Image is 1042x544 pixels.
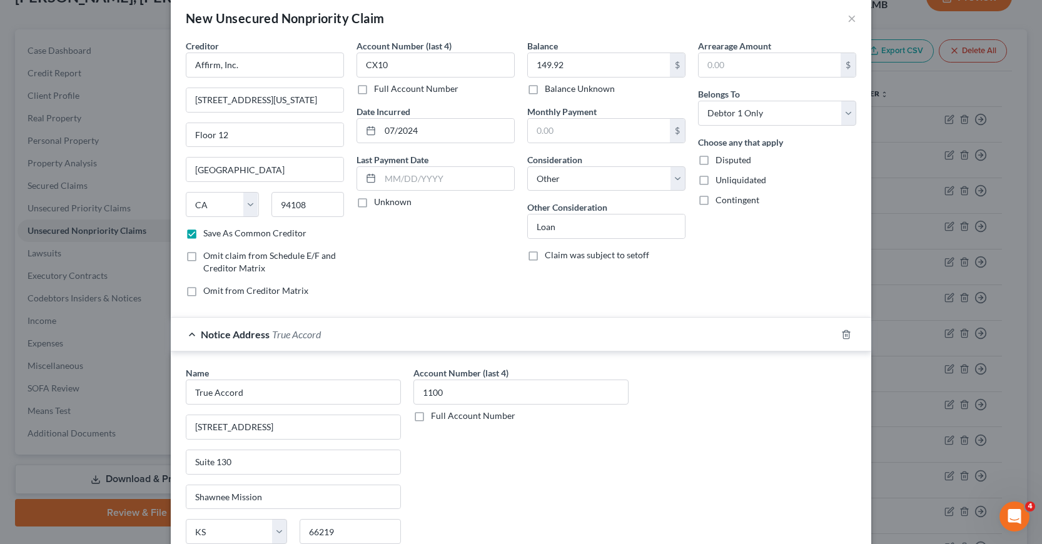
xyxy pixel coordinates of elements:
[1025,501,1035,511] span: 4
[670,119,685,143] div: $
[272,328,321,340] span: True Accord
[545,249,649,260] span: Claim was subject to setoff
[527,39,558,53] label: Balance
[716,194,759,205] span: Contingent
[716,154,751,165] span: Disputed
[698,136,783,149] label: Choose any that apply
[203,250,336,273] span: Omit claim from Schedule E/F and Creditor Matrix
[201,328,270,340] span: Notice Address
[380,167,514,191] input: MM/DD/YYYY
[698,39,771,53] label: Arrearage Amount
[186,380,401,405] input: Search by name...
[186,415,400,439] input: Enter address...
[380,119,514,143] input: MM/DD/YYYY
[841,53,856,77] div: $
[413,380,629,405] input: XXXX
[670,53,685,77] div: $
[357,53,515,78] input: XXXX
[527,201,607,214] label: Other Consideration
[357,153,428,166] label: Last Payment Date
[527,153,582,166] label: Consideration
[203,285,308,296] span: Omit from Creditor Matrix
[271,192,345,217] input: Enter zip...
[186,450,400,474] input: Apt, Suite, etc...
[999,501,1029,531] iframe: Intercom live chat
[698,89,740,99] span: Belongs To
[300,519,401,544] input: Enter zip..
[186,123,343,147] input: Apt, Suite, etc...
[699,53,841,77] input: 0.00
[847,11,856,26] button: ×
[528,119,670,143] input: 0.00
[528,214,685,238] input: Specify...
[545,83,615,95] label: Balance Unknown
[374,196,412,208] label: Unknown
[186,88,343,112] input: Enter address...
[203,227,306,239] label: Save As Common Creditor
[357,105,410,118] label: Date Incurred
[186,485,400,509] input: Enter city...
[413,366,508,380] label: Account Number (last 4)
[716,174,766,185] span: Unliquidated
[527,105,597,118] label: Monthly Payment
[357,39,452,53] label: Account Number (last 4)
[186,158,343,181] input: Enter city...
[186,53,344,78] input: Search creditor by name...
[528,53,670,77] input: 0.00
[186,368,209,378] span: Name
[431,410,515,422] label: Full Account Number
[186,9,384,27] div: New Unsecured Nonpriority Claim
[374,83,458,95] label: Full Account Number
[186,41,219,51] span: Creditor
